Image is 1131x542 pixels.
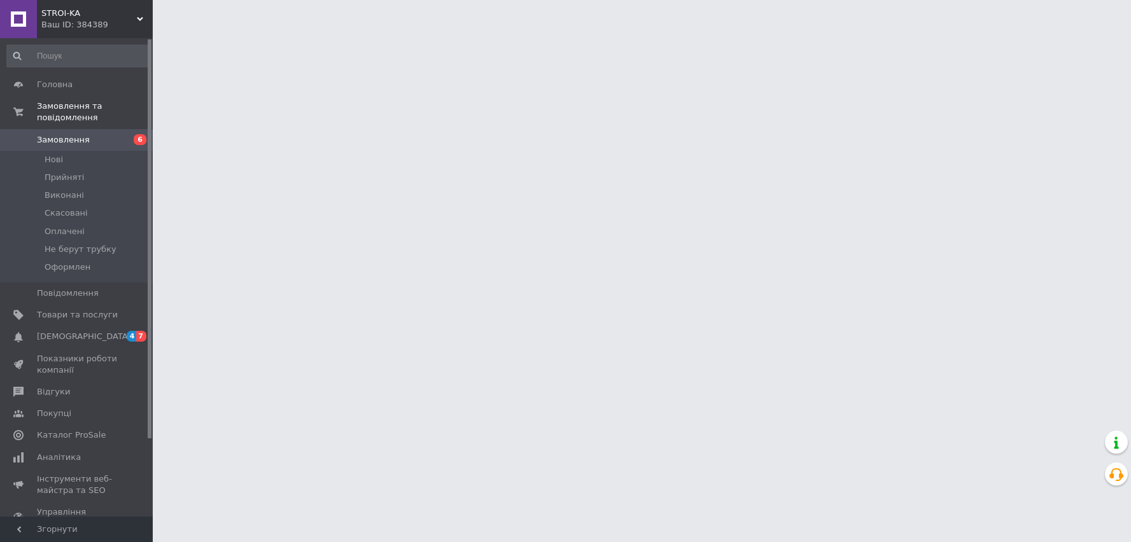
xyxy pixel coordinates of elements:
span: Аналітика [37,452,81,463]
span: Головна [37,79,73,90]
span: Оформлен [45,261,90,273]
span: 6 [134,134,146,145]
span: Товари та послуги [37,309,118,321]
div: Ваш ID: 384389 [41,19,153,31]
span: 7 [136,331,146,342]
span: Виконані [45,190,84,201]
span: Прийняті [45,172,84,183]
span: Замовлення та повідомлення [37,101,153,123]
span: Повідомлення [37,288,99,299]
span: Не берут трубку [45,244,116,255]
span: Оплачені [45,226,85,237]
input: Пошук [6,45,150,67]
span: Управління сайтом [37,506,118,529]
span: Відгуки [37,386,70,398]
span: Інструменти веб-майстра та SEO [37,473,118,496]
span: STROI-KA [41,8,137,19]
span: Показники роботи компанії [37,353,118,376]
span: [DEMOGRAPHIC_DATA] [37,331,131,342]
span: Каталог ProSale [37,429,106,441]
span: 4 [127,331,137,342]
span: Нові [45,154,63,165]
span: Замовлення [37,134,90,146]
span: Скасовані [45,207,88,219]
span: Покупці [37,408,71,419]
